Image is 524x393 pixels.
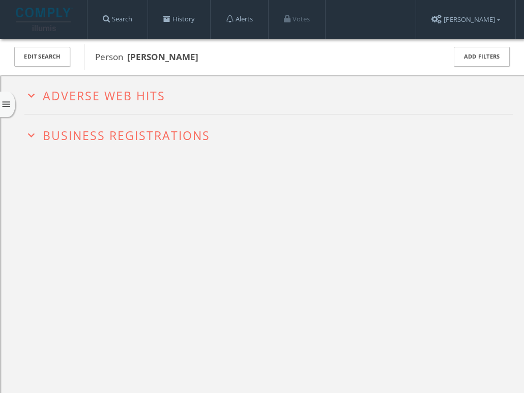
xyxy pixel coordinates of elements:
button: Edit Search [14,47,70,67]
span: Adverse Web Hits [43,88,165,104]
i: expand_more [24,89,38,102]
img: illumis [16,8,73,31]
button: Add Filters [454,47,510,67]
i: menu [1,99,12,110]
span: Person [95,51,198,63]
b: [PERSON_NAME] [127,51,198,63]
i: expand_more [24,128,38,142]
button: expand_moreAdverse Web Hits [24,87,513,102]
span: Business Registrations [43,127,210,144]
button: expand_moreBusiness Registrations [24,126,513,142]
